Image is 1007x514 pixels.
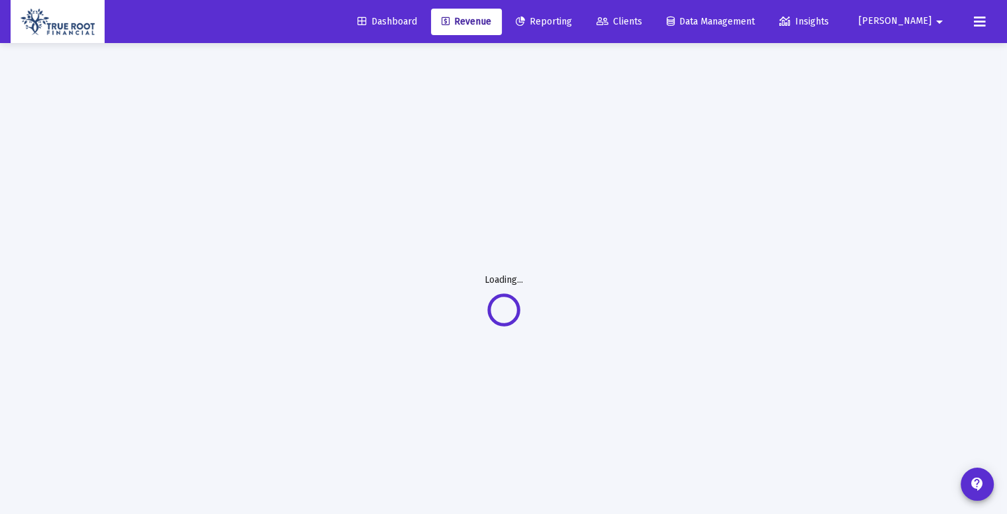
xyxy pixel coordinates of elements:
span: [PERSON_NAME] [859,16,932,27]
span: Insights [779,16,829,27]
a: Dashboard [347,9,428,35]
a: Insights [769,9,839,35]
mat-icon: contact_support [969,476,985,492]
a: Clients [586,9,653,35]
span: Reporting [516,16,572,27]
mat-icon: arrow_drop_down [932,9,947,35]
a: Data Management [656,9,765,35]
span: Data Management [667,16,755,27]
span: Dashboard [358,16,417,27]
a: Reporting [505,9,583,35]
button: [PERSON_NAME] [843,8,963,34]
span: Revenue [442,16,491,27]
img: Dashboard [21,9,95,35]
span: Clients [597,16,642,27]
a: Revenue [431,9,502,35]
